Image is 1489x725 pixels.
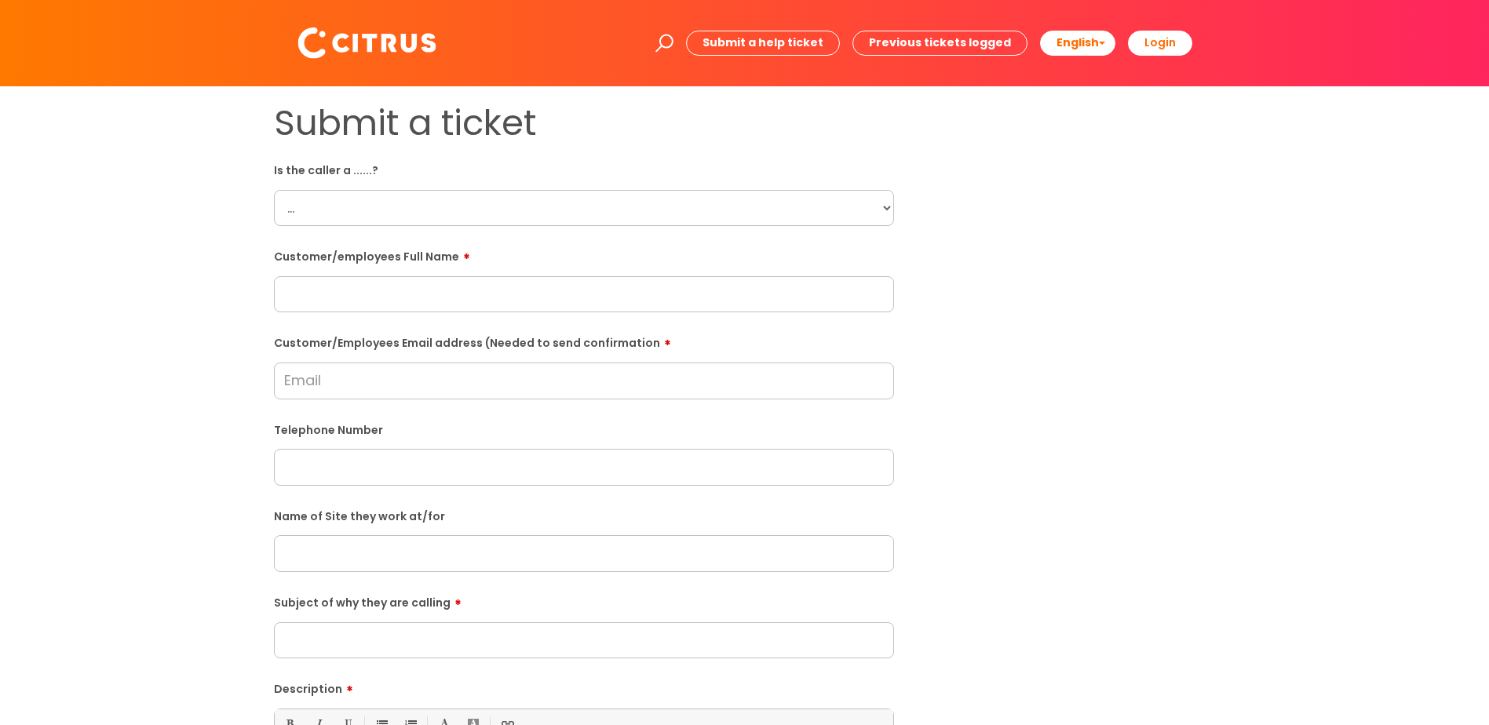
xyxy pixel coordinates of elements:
[1144,35,1176,50] b: Login
[1128,31,1192,55] a: Login
[274,677,894,696] label: Description
[274,245,894,264] label: Customer/employees Full Name
[274,362,894,399] input: Email
[686,31,840,55] a: Submit a help ticket
[274,102,894,144] h1: Submit a ticket
[274,591,894,610] label: Subject of why they are calling
[274,421,894,437] label: Telephone Number
[1057,35,1099,50] span: English
[852,31,1027,55] a: Previous tickets logged
[274,161,894,177] label: Is the caller a ......?
[274,507,894,523] label: Name of Site they work at/for
[274,331,894,350] label: Customer/Employees Email address (Needed to send confirmation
